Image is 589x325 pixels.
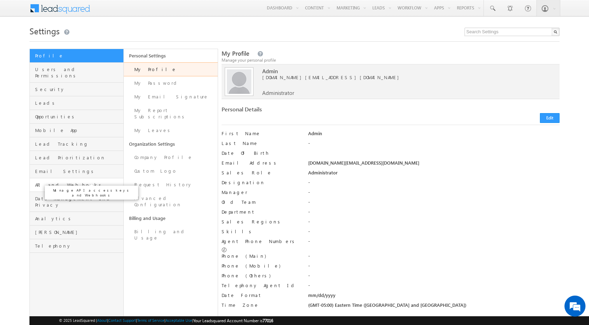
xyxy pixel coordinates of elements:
div: Chat with us now [36,37,118,46]
label: Telephony Agent Id [222,282,299,289]
div: - [308,228,560,238]
label: Phone (Others) [222,272,299,279]
label: Email Address [222,160,299,166]
a: Organization Settings [124,137,218,151]
div: - [308,219,560,228]
a: Billing and Usage [124,212,218,225]
img: d_60004797649_company_0_60004797649 [12,37,29,46]
em: Start Chat [95,216,127,225]
span: © 2025 LeadSquared | | | | | [59,317,273,324]
div: - [308,189,560,199]
div: Admin [308,130,560,140]
label: Agent Phone Numbers [222,238,297,244]
label: Sales Role [222,170,299,176]
input: Search Settings [465,28,560,36]
div: - [308,209,560,219]
div: - [308,199,560,209]
button: Edit [540,113,560,123]
div: mm/dd/yyyy [308,292,560,302]
a: Security [30,83,123,96]
a: Contact Support [108,318,136,323]
span: Users and Permissions [35,66,122,79]
div: Personal Details [222,106,386,116]
span: Profile [35,53,122,59]
label: Old Team [222,199,299,205]
label: First Name [222,130,299,137]
a: Profile [30,49,123,63]
a: Leads [30,96,123,110]
span: Administrator [262,90,294,96]
a: Lead Tracking [30,137,123,151]
a: Opportunities [30,110,123,124]
span: Lead Prioritization [35,154,122,161]
span: [PERSON_NAME] [35,229,122,235]
a: My Leaves [124,124,218,137]
label: Date Of Birth [222,150,299,156]
label: Department [222,209,299,215]
span: Lead Tracking [35,141,122,147]
a: Telephony [30,239,123,253]
a: Custom Logo [124,164,218,178]
a: Data Management and Privacy [30,192,123,212]
span: Settings [29,25,60,36]
span: Mobile App [35,127,122,133]
div: (GMT-05:00) Eastern Time ([GEOGRAPHIC_DATA] and [GEOGRAPHIC_DATA]) [308,302,560,312]
label: Sales Regions [222,219,299,225]
div: [DOMAIN_NAME][EMAIL_ADDRESS][DOMAIN_NAME] [308,160,560,170]
div: - [308,272,560,282]
label: Last Name [222,140,299,146]
div: Administrator [308,170,560,179]
a: Analytics [30,212,123,226]
span: Telephony [35,243,122,249]
a: Company Profile [124,151,218,164]
textarea: Type your message and hit 'Enter' [9,65,128,210]
div: - [308,238,560,248]
label: Time Zone [222,302,299,308]
div: - [308,263,560,272]
a: Advanced Configuration [124,192,218,212]
a: Mobile App [30,124,123,137]
span: Your Leadsquared Account Number is [193,318,273,323]
a: Users and Permissions [30,63,123,83]
div: - [308,253,560,263]
a: Billing and Usage [124,225,218,245]
span: [DOMAIN_NAME][EMAIL_ADDRESS][DOMAIN_NAME] [262,74,533,81]
a: About [97,318,107,323]
a: [PERSON_NAME] [30,226,123,239]
span: Opportunities [35,113,122,120]
span: Leads [35,100,122,106]
label: Manager [222,189,299,195]
div: - [308,179,560,189]
label: Phone (Mobile) [222,263,280,269]
span: Email Settings [35,168,122,174]
p: Manage API access keys and Webhooks [48,188,135,198]
a: Lead Prioritization [30,151,123,165]
a: Request History [124,178,218,192]
span: Analytics [35,215,122,222]
a: Personal Settings [124,49,218,62]
label: Date Format [222,292,299,298]
a: My Email Signature [124,90,218,104]
label: Skills [222,228,299,235]
a: My Password [124,76,218,90]
span: API and Webhooks [35,182,122,188]
div: Minimize live chat window [115,4,132,20]
label: Designation [222,179,299,186]
a: Email Settings [30,165,123,178]
div: - [308,282,560,292]
div: Manage your personal profile [222,57,560,63]
span: My Profile [222,49,249,57]
a: Terms of Service [137,318,164,323]
span: Security [35,86,122,92]
span: Data Management and Privacy [35,195,122,208]
span: Admin [262,68,533,74]
a: Acceptable Use [165,318,192,323]
label: Phone (Main) [222,253,299,259]
span: 77016 [263,318,273,323]
a: My Report Subscriptions [124,104,218,124]
a: API and Webhooks [30,178,123,192]
div: - [308,140,560,150]
a: My Profile [124,62,218,76]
